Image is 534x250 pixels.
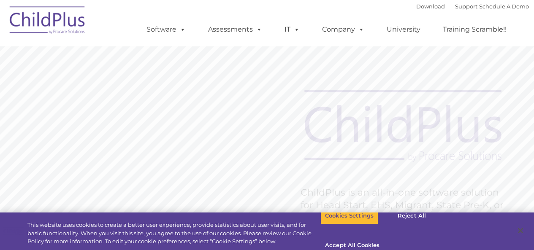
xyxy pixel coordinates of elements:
a: University [378,21,429,38]
a: Schedule A Demo [479,3,529,10]
a: IT [276,21,308,38]
a: Download [416,3,445,10]
a: Company [314,21,373,38]
font: | [416,3,529,10]
a: Support [455,3,477,10]
button: Reject All [385,207,438,225]
a: Training Scramble!! [434,21,515,38]
img: ChildPlus by Procare Solutions [5,0,90,43]
div: This website uses cookies to create a better user experience, provide statistics about user visit... [27,221,320,246]
button: Cookies Settings [320,207,378,225]
a: Software [138,21,194,38]
a: Assessments [200,21,271,38]
button: Close [511,221,530,240]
